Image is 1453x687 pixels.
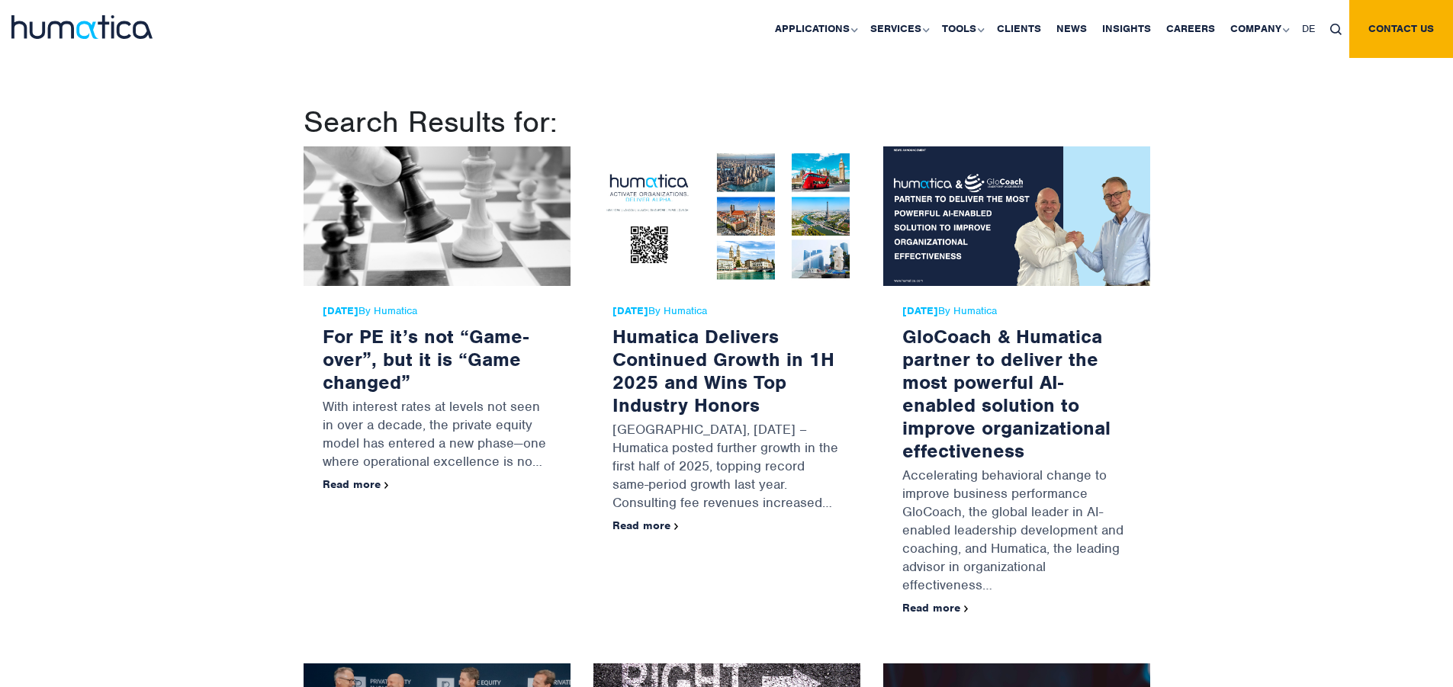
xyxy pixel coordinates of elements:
[323,304,358,317] strong: [DATE]
[1302,22,1315,35] span: DE
[593,146,860,286] img: Humatica Delivers Continued Growth in 1H 2025 and Wins Top Industry Honors
[1330,24,1342,35] img: search_icon
[902,304,938,317] strong: [DATE]
[612,416,841,519] p: [GEOGRAPHIC_DATA], [DATE] – Humatica posted further growth in the first half of 2025, topping rec...
[902,601,969,615] a: Read more
[612,518,679,532] a: Read more
[612,304,648,317] strong: [DATE]
[323,324,529,394] a: For PE it’s not “Game-over”, but it is “Game changed”
[323,477,389,491] a: Read more
[883,146,1150,286] img: GloCoach & Humatica partner to deliver the most powerful AI-enabled solution to improve organizat...
[11,15,153,39] img: logo
[902,462,1131,602] p: Accelerating behavioral change to improve business performance GloCoach, the global leader in AI-...
[674,523,679,530] img: arrowicon
[304,146,571,286] img: For PE it’s not “Game-over”, but it is “Game changed”
[323,393,551,478] p: With interest rates at levels not seen in over a decade, the private equity model has entered a n...
[902,324,1111,463] a: GloCoach & Humatica partner to deliver the most powerful AI-enabled solution to improve organizat...
[612,324,834,417] a: Humatica Delivers Continued Growth in 1H 2025 and Wins Top Industry Honors
[612,305,841,317] span: By Humatica
[964,605,969,612] img: arrowicon
[304,104,1150,140] h1: Search Results for:
[902,305,1131,317] span: By Humatica
[323,305,551,317] span: By Humatica
[384,482,389,489] img: arrowicon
